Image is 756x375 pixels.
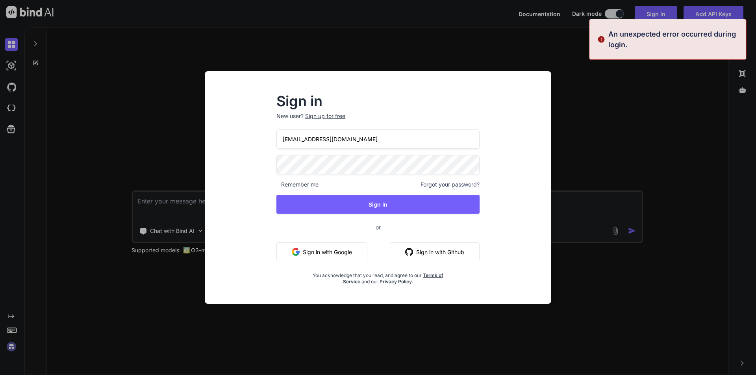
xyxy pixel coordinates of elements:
[421,181,480,188] span: Forgot your password?
[380,279,413,284] a: Privacy Policy.
[276,242,367,261] button: Sign in with Google
[608,29,741,50] p: An unexpected error occurred during login.
[276,95,480,107] h2: Sign in
[597,29,605,50] img: alert
[276,195,480,214] button: Sign In
[405,248,413,256] img: github
[310,268,446,285] div: You acknowledge that you read, and agree to our and our
[343,272,444,284] a: Terms of Service
[276,112,480,129] p: New user?
[292,248,300,256] img: google
[344,218,412,237] span: or
[305,112,345,120] div: Sign up for free
[276,181,319,188] span: Remember me
[390,242,480,261] button: Sign in with Github
[276,129,480,149] input: Login or Email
